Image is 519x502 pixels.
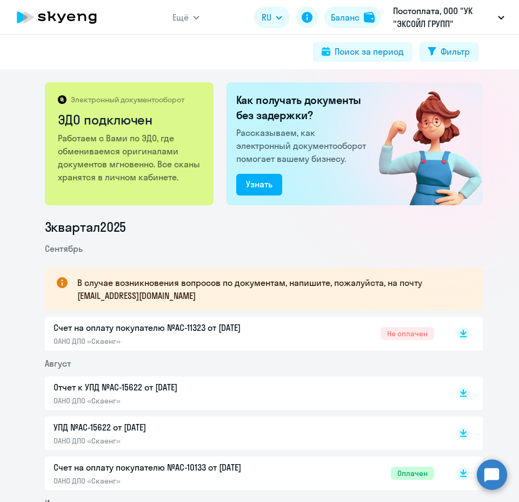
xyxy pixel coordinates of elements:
a: Счет на оплату покупателю №AC-11323 от [DATE]ОАНО ДПО «Скаенг»Не оплачен [54,321,434,346]
p: ОАНО ДПО «Скаенг» [54,396,281,406]
div: Фильтр [441,45,470,58]
a: Отчет к УПД №AC-15622 от [DATE]ОАНО ДПО «Скаенг» [54,381,434,406]
p: Электронный документооборот [71,95,184,105]
button: Постоплата, ООО "УК "ЭКСОЙЛ ГРУПП" [388,4,510,30]
button: RU [254,6,290,28]
p: Счет на оплату покупателю №AC-10133 от [DATE] [54,461,281,474]
span: Ещё [172,11,189,24]
a: УПД №AC-15622 от [DATE]ОАНО ДПО «Скаенг» [54,421,434,446]
span: Сентябрь [45,243,83,254]
div: Баланс [331,11,360,24]
p: ОАНО ДПО «Скаенг» [54,476,281,486]
p: Постоплата, ООО "УК "ЭКСОЙЛ ГРУПП" [393,4,494,30]
div: Поиск за период [335,45,404,58]
p: Работаем с Вами по ЭДО, где обмениваемся оригиналами документов мгновенно. Все сканы хранятся в л... [58,132,202,184]
p: УПД №AC-15622 от [DATE] [54,421,281,434]
span: Не оплачен [381,327,434,340]
li: 3 квартал 2025 [45,218,483,236]
h2: ЭДО подключен [58,111,202,128]
p: Рассказываем, как электронный документооборот помогает вашему бизнесу. [236,126,370,165]
a: Счет на оплату покупателю №AC-10133 от [DATE]ОАНО ДПО «Скаенг»Оплачен [54,461,434,486]
p: Счет на оплату покупателю №AC-11323 от [DATE] [54,321,281,334]
button: Балансbalance [324,6,381,28]
div: Узнать [246,178,272,191]
span: Август [45,358,71,369]
p: В случае возникновения вопросов по документам, напишите, пожалуйста, на почту [EMAIL_ADDRESS][DOM... [77,276,463,302]
span: RU [262,11,271,24]
img: connected [361,82,483,205]
p: ОАНО ДПО «Скаенг» [54,336,281,346]
button: Ещё [172,6,199,28]
button: Фильтр [419,42,478,62]
p: ОАНО ДПО «Скаенг» [54,436,281,446]
img: balance [364,12,375,23]
button: Узнать [236,174,282,195]
h2: Как получать документы без задержки? [236,93,370,123]
button: Поиск за период [313,42,412,62]
p: Отчет к УПД №AC-15622 от [DATE] [54,381,281,394]
span: Оплачен [391,467,434,480]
